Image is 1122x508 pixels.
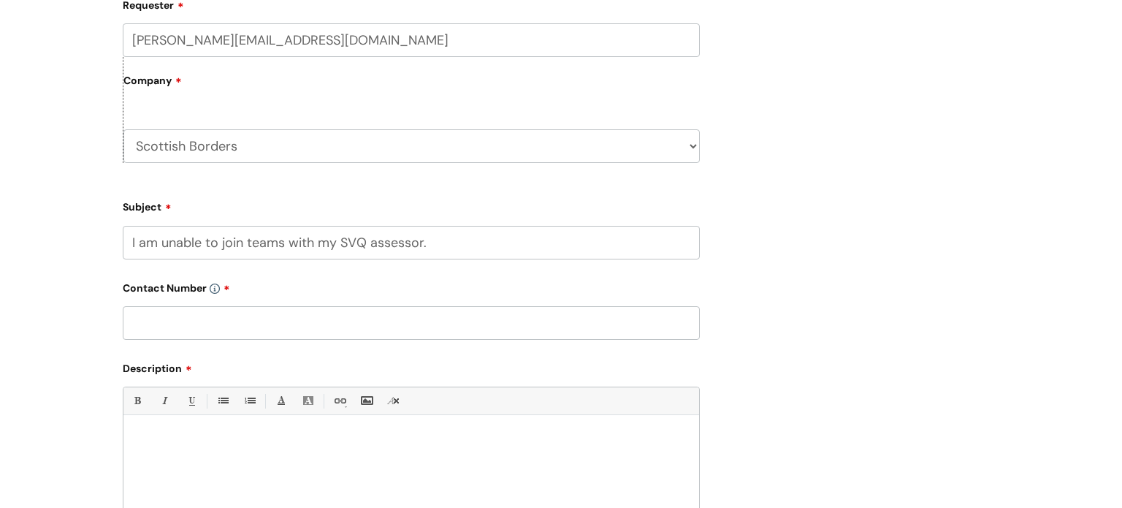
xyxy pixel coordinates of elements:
a: • Unordered List (Ctrl-Shift-7) [213,392,232,410]
label: Description [123,357,700,375]
a: Bold (Ctrl-B) [128,392,146,410]
a: Back Color [299,392,317,410]
a: Underline(Ctrl-U) [182,392,200,410]
label: Subject [123,196,700,213]
a: Font Color [272,392,290,410]
a: Insert Image... [357,392,375,410]
input: Email [123,23,700,57]
a: Link [330,392,348,410]
label: Contact Number [123,277,700,295]
a: 1. Ordered List (Ctrl-Shift-8) [240,392,259,410]
a: Remove formatting (Ctrl-\) [384,392,402,410]
a: Italic (Ctrl-I) [155,392,173,410]
img: info-icon.svg [210,284,220,294]
label: Company [123,69,700,102]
